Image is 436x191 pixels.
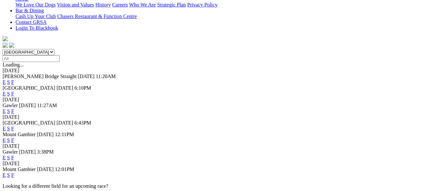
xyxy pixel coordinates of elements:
a: S [7,79,10,85]
a: E [3,79,6,85]
span: 11:27AM [37,103,57,108]
div: [DATE] [3,97,433,103]
span: [DATE] [37,166,54,172]
span: [DATE] [56,120,73,126]
a: S [7,91,10,96]
span: 6:43PM [75,120,91,126]
span: Mount Gambier [3,166,36,172]
a: F [11,108,14,114]
span: [DATE] [56,85,73,91]
span: [DATE] [78,74,95,79]
p: Looking for a different field for an upcoming race? [3,183,433,189]
div: [DATE] [3,68,433,74]
a: F [11,155,14,160]
span: Loading... [3,62,24,67]
div: [DATE] [3,114,433,120]
input: Select date [3,55,60,62]
span: 12:11PM [55,132,74,137]
a: F [11,91,14,96]
div: Bar & Dining [15,14,433,19]
img: facebook.svg [3,43,8,48]
a: Strategic Plan [157,2,186,7]
a: S [7,137,10,143]
span: [GEOGRAPHIC_DATA] [3,85,55,91]
a: History [95,2,111,7]
span: [DATE] [37,132,54,137]
span: Gawler [3,103,18,108]
a: Careers [112,2,128,7]
div: [DATE] [3,143,433,149]
div: [DATE] [3,161,433,166]
a: S [7,108,10,114]
span: 3:38PM [37,149,54,155]
img: twitter.svg [9,43,14,48]
span: [PERSON_NAME] Bridge Straight [3,74,76,79]
img: logo-grsa-white.png [3,36,8,41]
a: F [11,137,14,143]
a: Login To Blackbook [15,25,58,31]
a: E [3,91,6,96]
a: Privacy Policy [187,2,218,7]
span: [GEOGRAPHIC_DATA] [3,120,55,126]
a: E [3,108,6,114]
span: Mount Gambier [3,132,36,137]
a: E [3,172,6,178]
a: F [11,172,14,178]
a: Who We Are [129,2,156,7]
a: F [11,79,14,85]
a: S [7,172,10,178]
a: E [3,155,6,160]
a: Vision and Values [57,2,94,7]
a: Contact GRSA [15,19,46,25]
span: Gawler [3,149,18,155]
span: 6:10PM [75,85,91,91]
a: S [7,126,10,131]
a: E [3,137,6,143]
a: S [7,155,10,160]
a: F [11,126,14,131]
span: [DATE] [19,149,36,155]
span: 12:01PM [55,166,74,172]
span: 11:20AM [96,74,116,79]
span: [DATE] [19,103,36,108]
a: We Love Our Dogs [15,2,56,7]
a: Cash Up Your Club [15,14,56,19]
a: Bar & Dining [15,8,44,13]
div: About [15,2,433,8]
a: Chasers Restaurant & Function Centre [57,14,137,19]
a: E [3,126,6,131]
